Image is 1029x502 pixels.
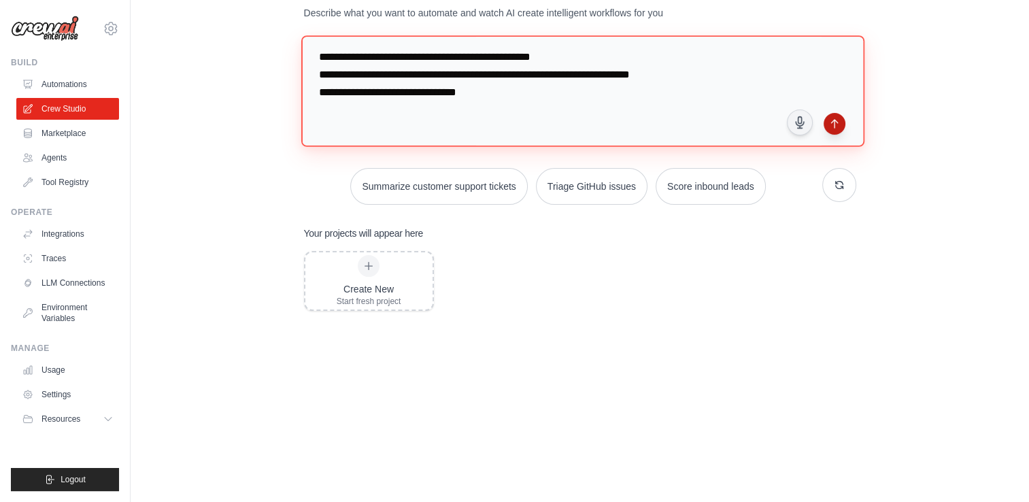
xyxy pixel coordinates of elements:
a: Settings [16,384,119,405]
h3: Your projects will appear here [304,227,424,240]
div: Operate [11,207,119,218]
button: Logout [11,468,119,491]
button: Get new suggestions [822,168,856,202]
div: Build [11,57,119,68]
a: Marketplace [16,122,119,144]
div: Manage [11,343,119,354]
a: Automations [16,73,119,95]
a: LLM Connections [16,272,119,294]
button: Resources [16,408,119,430]
div: Start fresh project [337,296,401,307]
button: Triage GitHub issues [536,168,647,205]
button: Summarize customer support tickets [350,168,527,205]
a: Usage [16,359,119,381]
button: Click to speak your automation idea [787,110,813,135]
div: Create New [337,282,401,296]
iframe: Chat Widget [961,437,1029,502]
img: Logo [11,16,79,41]
a: Environment Variables [16,297,119,329]
a: Traces [16,248,119,269]
a: Agents [16,147,119,169]
span: Resources [41,414,80,424]
a: Crew Studio [16,98,119,120]
button: Score inbound leads [656,168,766,205]
a: Integrations [16,223,119,245]
p: Describe what you want to automate and watch AI create intelligent workflows for you [304,6,761,20]
a: Tool Registry [16,171,119,193]
span: Logout [61,474,86,485]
